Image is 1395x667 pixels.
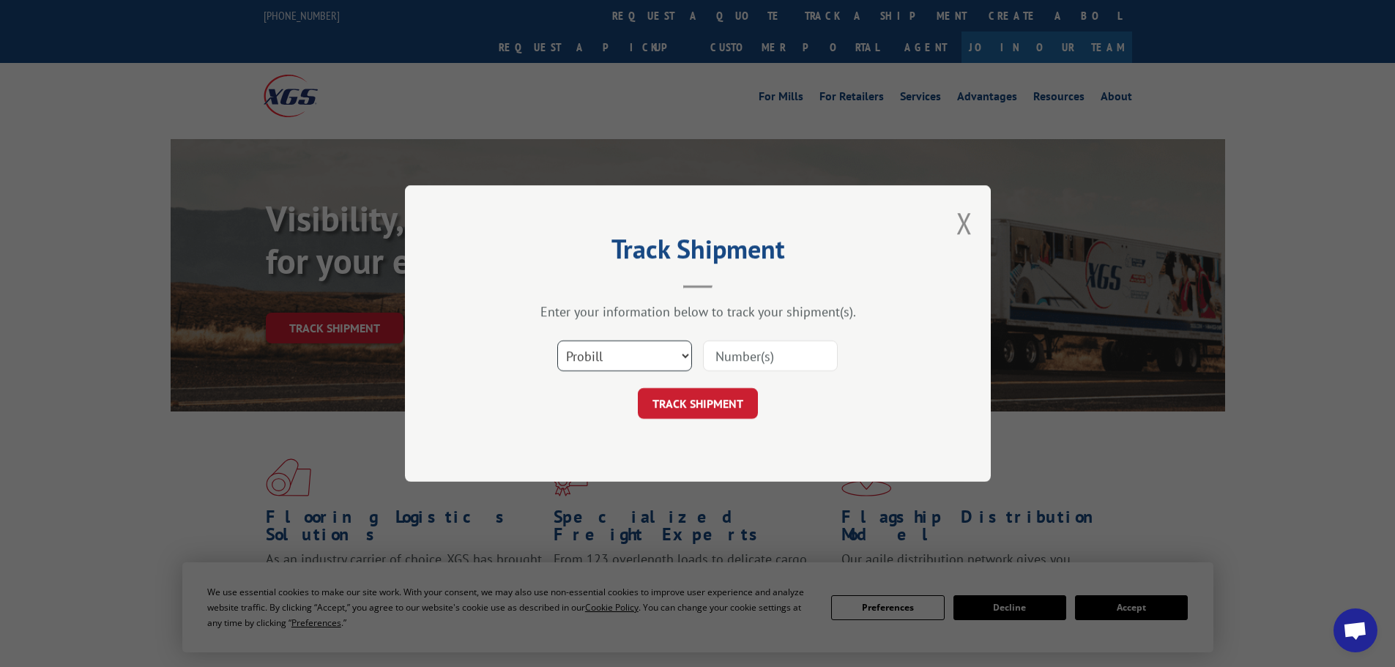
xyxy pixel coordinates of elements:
[638,388,758,419] button: TRACK SHIPMENT
[956,204,972,242] button: Close modal
[703,340,838,371] input: Number(s)
[478,239,918,267] h2: Track Shipment
[1333,608,1377,652] div: Open chat
[478,303,918,320] div: Enter your information below to track your shipment(s).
